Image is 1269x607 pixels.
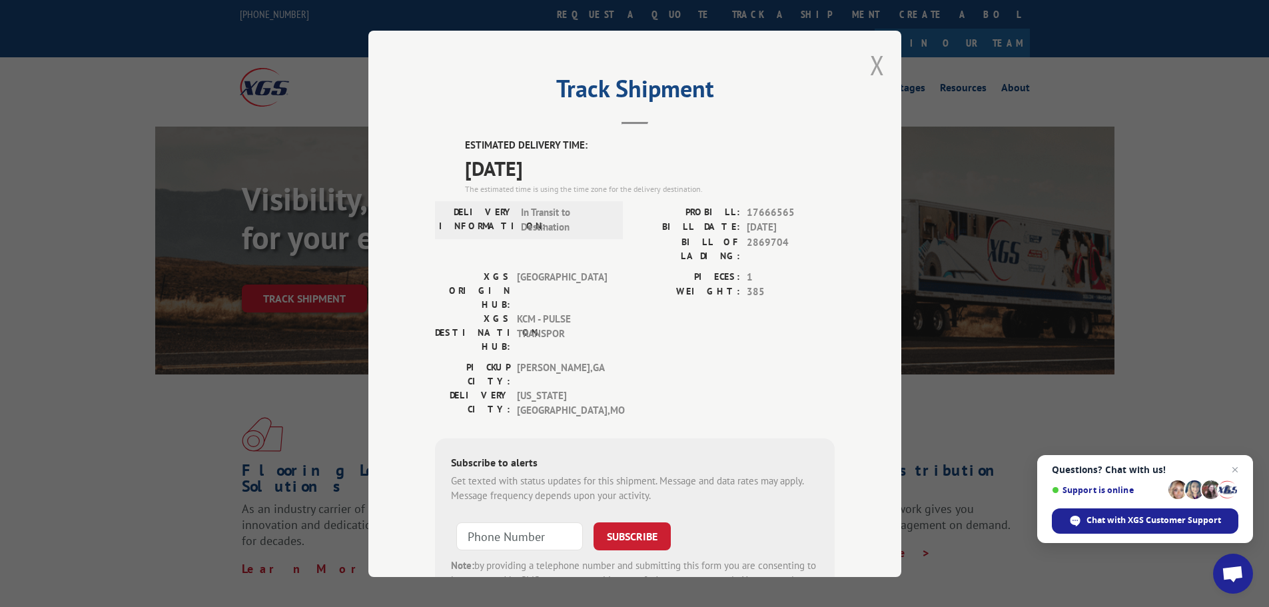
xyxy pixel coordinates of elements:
span: [DATE] [747,220,835,235]
h2: Track Shipment [435,79,835,105]
div: Chat with XGS Customer Support [1052,508,1238,534]
span: Questions? Chat with us! [1052,464,1238,475]
button: Close modal [870,47,885,83]
div: Open chat [1213,554,1253,594]
span: Chat with XGS Customer Support [1086,514,1221,526]
span: Close chat [1227,462,1243,478]
label: ESTIMATED DELIVERY TIME: [465,138,835,153]
span: [GEOGRAPHIC_DATA] [517,269,607,311]
div: by providing a telephone number and submitting this form you are consenting to be contacted by SM... [451,558,819,603]
label: PICKUP CITY: [435,360,510,388]
input: Phone Number [456,522,583,550]
span: 2869704 [747,235,835,263]
label: PIECES: [635,269,740,285]
div: Subscribe to alerts [451,454,819,473]
span: [DATE] [465,153,835,183]
span: KCM - PULSE TRANSPOR [517,311,607,353]
div: Get texted with status updates for this shipment. Message and data rates may apply. Message frequ... [451,473,819,503]
span: 17666565 [747,205,835,220]
button: SUBSCRIBE [594,522,671,550]
span: [PERSON_NAME] , GA [517,360,607,388]
label: BILL DATE: [635,220,740,235]
span: [US_STATE][GEOGRAPHIC_DATA] , MO [517,388,607,418]
span: In Transit to Destination [521,205,611,235]
label: BILL OF LADING: [635,235,740,263]
div: The estimated time is using the time zone for the delivery destination. [465,183,835,195]
label: WEIGHT: [635,285,740,300]
label: XGS DESTINATION HUB: [435,311,510,353]
label: DELIVERY CITY: [435,388,510,418]
span: 1 [747,269,835,285]
span: Support is online [1052,485,1164,495]
label: XGS ORIGIN HUB: [435,269,510,311]
strong: Note: [451,558,474,571]
span: 385 [747,285,835,300]
label: DELIVERY INFORMATION: [439,205,514,235]
label: PROBILL: [635,205,740,220]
